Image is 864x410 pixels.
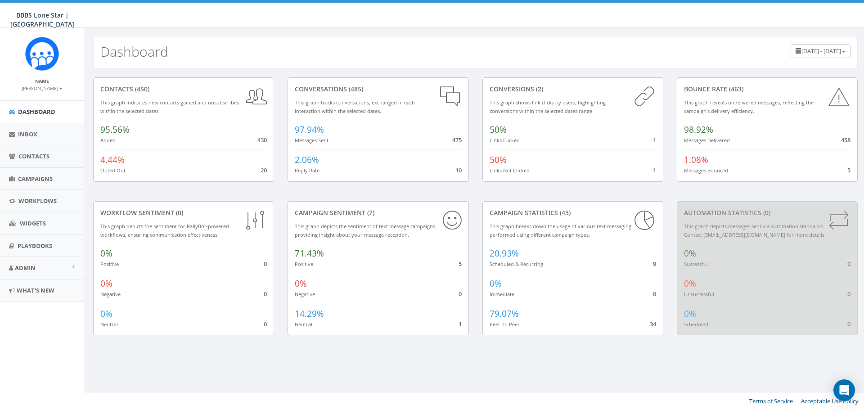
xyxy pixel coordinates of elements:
span: (450) [133,85,149,93]
a: Acceptable Use Policy [801,397,859,405]
small: Neutral [295,321,312,328]
small: This graph shows link clicks by users, highlighting conversions within the selected dates range. [490,99,606,114]
small: Messages Sent [295,137,328,144]
small: Scheduled [684,321,708,328]
span: 0% [100,308,112,320]
small: This graph depicts the sentiment for RallyBot-powered workflows, ensuring communication effective... [100,223,229,238]
span: (485) [347,85,363,93]
span: (2) [534,85,543,93]
span: 0 [847,260,850,268]
small: Successful [684,261,708,267]
span: 0 [847,320,850,328]
span: 10 [455,166,462,174]
span: 71.43% [295,248,324,259]
a: [PERSON_NAME] [22,84,63,92]
span: 0 [264,320,267,328]
span: 475 [452,136,462,144]
span: (0) [174,208,183,217]
span: 34 [650,320,656,328]
small: Messages Delivered [684,137,730,144]
h2: Dashboard [100,44,168,59]
small: This graph indicates new contacts gained and unsubscribes within the selected dates. [100,99,239,114]
img: Rally_Corp_Icon.png [25,37,59,71]
span: 0 [264,260,267,268]
span: (43) [558,208,571,217]
div: Automation Statistics [684,208,850,217]
small: Links Not Clicked [490,167,530,174]
small: Messages Bounced [684,167,728,174]
small: Reply Rate [295,167,319,174]
small: Scheduled & Recurring [490,261,543,267]
span: 1.08% [684,154,708,166]
span: 98.92% [684,124,713,135]
span: (463) [727,85,743,93]
span: 0% [684,248,696,259]
span: 97.94% [295,124,324,135]
span: 1 [653,136,656,144]
span: What's New [17,286,54,294]
small: This graph tracks conversations, exchanged in each interaction within the selected dates. [295,99,415,114]
span: [DATE] - [DATE] [801,47,841,55]
div: Bounce Rate [684,85,850,94]
small: This graph reveals undelivered messages, reflecting the campaign's delivery efficiency. [684,99,814,114]
span: 4.44% [100,154,125,166]
span: 50% [490,124,507,135]
div: conversions [490,85,656,94]
span: Contacts [18,152,49,160]
small: This graph breaks down the usage of various text messaging performed using different campaign types. [490,223,631,238]
small: This graph depicts the sentiment of text message campaigns, providing insight about your message ... [295,223,436,238]
span: 0% [295,278,307,289]
div: contacts [100,85,267,94]
div: Workflow Sentiment [100,208,267,217]
div: Campaign Statistics [490,208,656,217]
span: Dashboard [18,108,55,116]
small: Negative [100,291,121,297]
div: conversations [295,85,461,94]
span: Admin [15,264,36,272]
span: 20.93% [490,248,519,259]
small: This graph depicts messages sent via automation standards. Contact [EMAIL_ADDRESS][DOMAIN_NAME] f... [684,223,826,238]
small: Opted Out [100,167,126,174]
span: 50% [490,154,507,166]
span: Playbooks [18,242,52,250]
span: 0% [684,308,696,320]
span: BBBS Lone Star | [GEOGRAPHIC_DATA] [10,11,74,28]
div: Open Intercom Messenger [833,379,855,401]
span: 0 [847,290,850,298]
small: Negative [295,291,315,297]
span: 5 [459,260,462,268]
small: Name [35,78,49,84]
span: 0 [459,290,462,298]
span: 0 [264,290,267,298]
span: 0 [653,290,656,298]
span: 0% [490,278,502,289]
span: 0% [100,278,112,289]
span: 430 [257,136,267,144]
span: 2.06% [295,154,319,166]
a: Terms of Service [749,397,793,405]
span: 9 [653,260,656,268]
span: 1 [653,166,656,174]
span: Widgets [20,219,46,227]
span: (7) [365,208,374,217]
small: [PERSON_NAME] [22,85,63,91]
span: Workflows [18,197,57,205]
small: Positive [100,261,119,267]
small: Unsuccessful [684,291,714,297]
span: Inbox [18,130,37,138]
span: 95.56% [100,124,130,135]
span: Campaigns [18,175,53,183]
small: Links Clicked [490,137,520,144]
small: Immediate [490,291,514,297]
small: Neutral [100,321,118,328]
span: 1 [459,320,462,328]
span: (0) [761,208,770,217]
span: 0% [684,278,696,289]
span: 458 [841,136,850,144]
span: 0% [100,248,112,259]
small: Positive [295,261,313,267]
span: 14.29% [295,308,324,320]
span: 5 [847,166,850,174]
small: Peer To Peer [490,321,520,328]
div: Campaign Sentiment [295,208,461,217]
